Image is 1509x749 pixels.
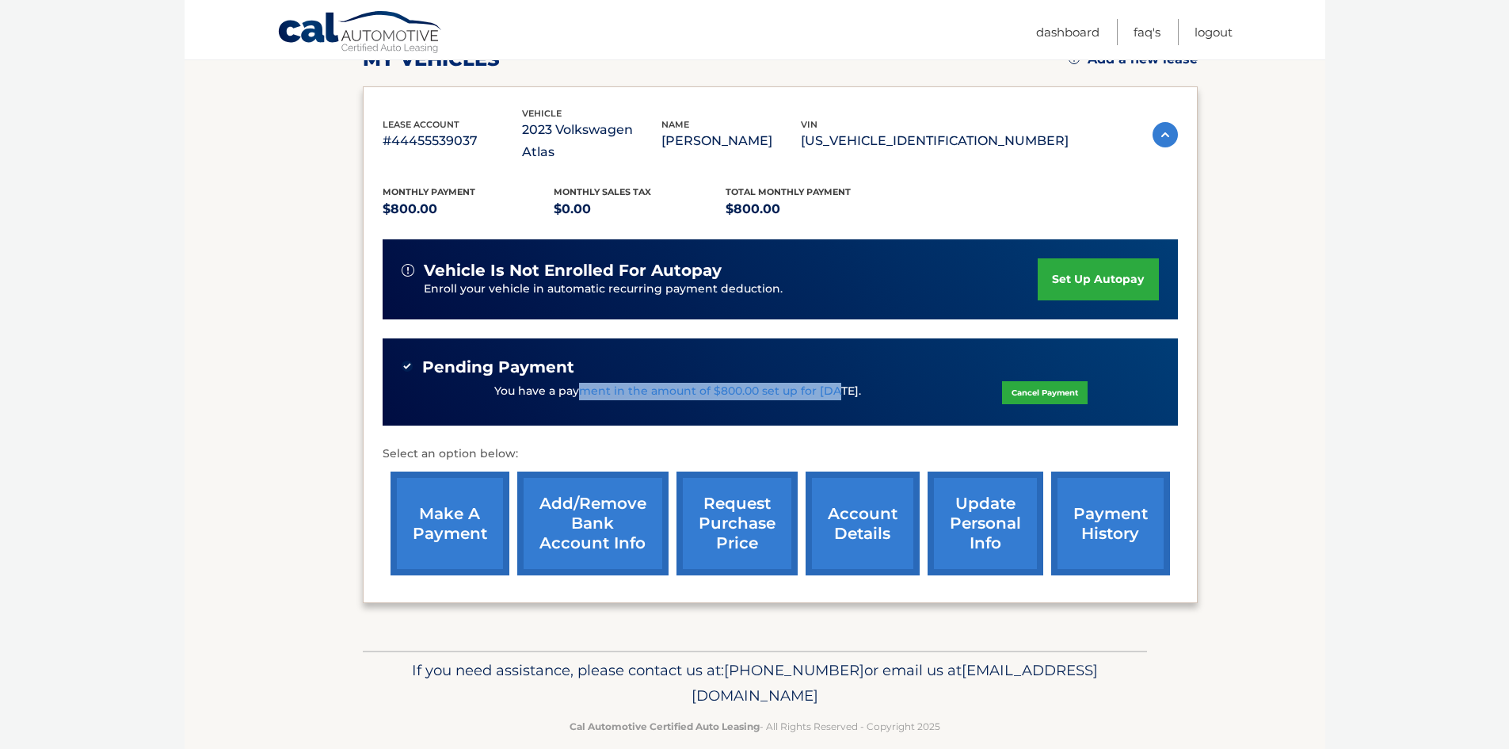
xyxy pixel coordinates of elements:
img: check-green.svg [402,361,413,372]
p: Enroll your vehicle in automatic recurring payment deduction. [424,281,1038,298]
a: payment history [1051,472,1170,575]
span: Pending Payment [422,357,574,377]
a: account details [806,472,920,575]
span: Monthly sales Tax [554,186,651,197]
p: - All Rights Reserved - Copyright 2025 [373,718,1137,735]
p: [US_VEHICLE_IDENTIFICATION_NUMBER] [801,130,1069,152]
a: set up autopay [1038,258,1158,300]
p: $800.00 [383,198,554,220]
p: [PERSON_NAME] [661,130,801,152]
span: vehicle is not enrolled for autopay [424,261,722,281]
span: Total Monthly Payment [726,186,851,197]
a: Logout [1195,19,1233,45]
p: $0.00 [554,198,726,220]
a: request purchase price [676,472,798,575]
img: alert-white.svg [402,264,414,277]
a: make a payment [391,472,509,575]
p: If you need assistance, please contact us at: or email us at [373,658,1137,709]
span: vehicle [522,108,562,119]
span: lease account [383,119,459,130]
span: [PHONE_NUMBER] [724,661,864,679]
a: Cal Automotive [277,10,444,56]
p: You have a payment in the amount of $800.00 set up for [DATE]. [494,383,861,400]
p: #44455539037 [383,130,522,152]
span: [EMAIL_ADDRESS][DOMAIN_NAME] [692,661,1098,705]
a: FAQ's [1134,19,1160,45]
a: Cancel Payment [1002,381,1088,404]
span: name [661,119,689,130]
strong: Cal Automotive Certified Auto Leasing [570,720,760,732]
p: $800.00 [726,198,897,220]
p: 2023 Volkswagen Atlas [522,119,661,163]
a: Dashboard [1036,19,1099,45]
span: vin [801,119,817,130]
a: update personal info [928,472,1043,575]
img: accordion-active.svg [1153,122,1178,147]
p: Select an option below: [383,445,1178,464]
span: Monthly Payment [383,186,475,197]
a: Add/Remove bank account info [517,472,669,575]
